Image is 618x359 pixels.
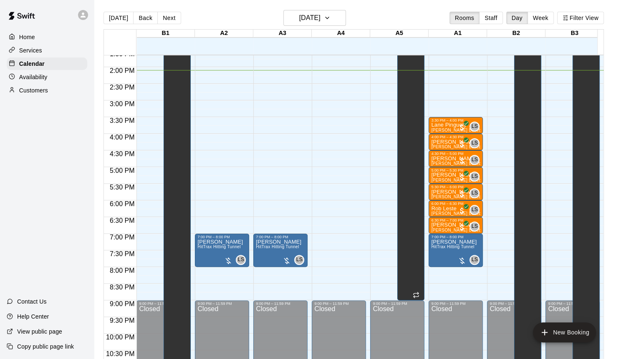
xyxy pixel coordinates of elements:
[545,30,604,37] div: B3
[157,12,181,24] button: Next
[473,122,479,132] span: Leo Seminati
[472,156,478,164] span: LS
[431,244,474,249] span: HitTrax Hitting Tunnel
[431,235,480,239] div: 7:00 PM – 8:00 PM
[19,60,45,68] p: Calendar
[253,30,312,37] div: A3
[473,222,479,232] span: Leo Seminati
[458,207,466,215] span: All customers have paid
[19,73,48,81] p: Availability
[533,322,596,342] button: add
[103,12,134,24] button: [DATE]
[429,134,483,150] div: 4:00 PM – 4:30 PM: BRYAN FEIGHERY
[7,44,87,57] a: Services
[431,194,541,199] span: [PERSON_NAME] Baseball/Softball (Hitting or Fielding)
[472,256,478,264] span: LS
[108,217,137,224] span: 6:30 PM
[458,140,466,148] span: All customers have paid
[104,334,136,341] span: 10:00 PM
[314,302,363,306] div: 9:00 PM – 11:59 PM
[548,302,597,306] div: 9:00 PM – 11:59 PM
[431,218,480,222] div: 6:30 PM – 7:00 PM
[472,172,478,181] span: LS
[195,30,253,37] div: A2
[104,350,136,357] span: 10:30 PM
[431,145,541,149] span: [PERSON_NAME] Baseball/Softball (Hitting or Fielding)
[431,152,480,156] div: 4:30 PM – 5:00 PM
[256,235,305,239] div: 7:00 PM – 8:00 PM
[431,178,541,182] span: [PERSON_NAME] Baseball/Softball (Hitting or Fielding)
[17,312,49,321] p: Help Center
[17,297,47,306] p: Contact Us
[296,256,303,264] span: LS
[431,168,480,172] div: 5:00 PM – 5:30 PM
[469,155,479,165] div: Leo Seminati
[473,205,479,215] span: Leo Seminati
[431,161,541,166] span: [PERSON_NAME] Baseball/Softball (Hitting or Fielding)
[449,12,479,24] button: Rooms
[108,284,137,291] span: 8:30 PM
[7,71,87,83] a: Availability
[473,155,479,165] span: Leo Seminati
[283,10,346,26] button: [DATE]
[469,205,479,215] div: Leo Seminati
[7,31,87,43] a: Home
[236,255,246,265] div: Leo Seminati
[197,302,247,306] div: 9:00 PM – 11:59 PM
[431,118,480,122] div: 3:30 PM – 4:00 PM
[133,12,158,24] button: Back
[108,117,137,124] span: 3:30 PM
[370,30,429,37] div: A5
[429,150,483,167] div: 4:30 PM – 5:00 PM: Nathan Hacker
[108,134,137,141] span: 4:00 PM
[429,184,483,200] div: 5:30 PM – 6:00 PM: Rob Lester
[431,302,480,306] div: 9:00 PM – 11:59 PM
[469,255,479,265] div: Leo Seminati
[429,117,483,134] div: 3:30 PM – 4:00 PM: Lane Pinguely
[312,30,370,37] div: A4
[458,123,466,132] span: All customers have paid
[469,122,479,132] div: Leo Seminati
[108,300,137,307] span: 9:00 PM
[256,302,305,306] div: 9:00 PM – 11:59 PM
[429,167,483,184] div: 5:00 PM – 5:30 PM: Lewis Jean
[108,100,137,107] span: 3:00 PM
[139,302,188,306] div: 9:00 PM – 11:59 PM
[238,256,244,264] span: LS
[197,244,240,249] span: HitTrax Hitting Tunnel
[17,327,62,336] p: View public page
[108,267,137,274] span: 8:00 PM
[108,84,137,91] span: 2:30 PM
[197,235,247,239] div: 7:00 PM – 8:00 PM
[413,292,419,298] span: Recurring event
[431,202,480,206] div: 6:00 PM – 6:30 PM
[108,234,137,241] span: 7:00 PM
[472,206,478,214] span: LS
[473,188,479,198] span: Leo Seminati
[429,217,483,234] div: 6:30 PM – 7:00 PM: Rob Lester
[19,86,48,95] p: Customers
[458,173,466,182] span: All customers have paid
[469,222,479,232] div: Leo Seminati
[458,223,466,232] span: All customers have paid
[527,12,554,24] button: Week
[108,67,137,74] span: 2:00 PM
[108,200,137,207] span: 6:00 PM
[108,317,137,324] span: 9:30 PM
[489,302,539,306] div: 9:00 PM – 11:59 PM
[473,138,479,148] span: Leo Seminati
[429,30,487,37] div: A1
[136,30,195,37] div: B1
[458,190,466,198] span: All customers have paid
[429,234,483,267] div: 7:00 PM – 8:00 PM: HitTrax Hitting Tunnel
[7,57,87,70] a: Calendar
[195,234,249,267] div: 7:00 PM – 8:00 PM: HitTrax Hitting Tunnel
[472,122,478,131] span: LS
[17,342,74,351] p: Copy public page link
[557,12,604,24] button: Filter View
[472,139,478,147] span: LS
[469,138,479,148] div: Leo Seminati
